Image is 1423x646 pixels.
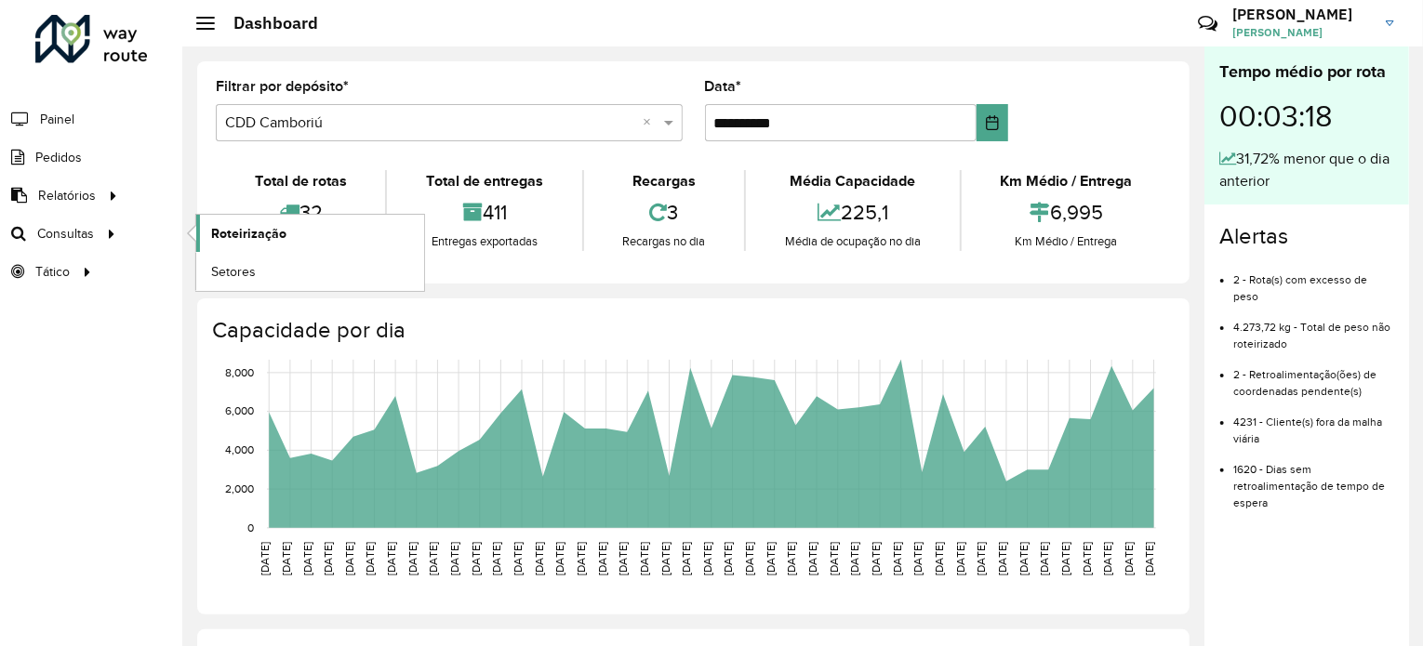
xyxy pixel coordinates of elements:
[427,542,439,575] text: [DATE]
[966,170,1166,192] div: Km Médio / Entrega
[259,542,271,575] text: [DATE]
[589,170,739,192] div: Recargas
[966,192,1166,232] div: 6,995
[1233,257,1394,305] li: 2 - Rota(s) com excesso de peso
[1017,542,1030,575] text: [DATE]
[765,542,777,575] text: [DATE]
[220,170,380,192] div: Total de rotas
[1233,447,1394,511] li: 1620 - Dias sem retroalimentação de tempo de espera
[470,542,482,575] text: [DATE]
[1081,542,1093,575] text: [DATE]
[1219,85,1394,148] div: 00:03:18
[216,75,349,98] label: Filtrar por depósito
[1233,352,1394,400] li: 2 - Retroalimentação(ões) de coordenadas pendente(s)
[35,262,70,282] span: Tático
[933,542,945,575] text: [DATE]
[392,170,577,192] div: Total de entregas
[659,542,672,575] text: [DATE]
[723,542,735,575] text: [DATE]
[644,112,659,134] span: Clear all
[196,253,424,290] a: Setores
[280,542,292,575] text: [DATE]
[751,170,954,192] div: Média Capacidade
[786,542,798,575] text: [DATE]
[806,542,818,575] text: [DATE]
[196,215,424,252] a: Roteirização
[1219,223,1394,250] h4: Alertas
[322,542,334,575] text: [DATE]
[828,542,840,575] text: [DATE]
[392,192,577,232] div: 411
[533,542,545,575] text: [DATE]
[225,366,254,378] text: 8,000
[996,542,1008,575] text: [DATE]
[976,542,988,575] text: [DATE]
[211,262,256,282] span: Setores
[705,75,742,98] label: Data
[215,13,318,33] h2: Dashboard
[553,542,565,575] text: [DATE]
[1219,148,1394,192] div: 31,72% menor que o dia anterior
[225,405,254,417] text: 6,000
[966,232,1166,251] div: Km Médio / Entrega
[589,232,739,251] div: Recargas no dia
[870,542,882,575] text: [DATE]
[1123,542,1135,575] text: [DATE]
[1232,24,1372,41] span: [PERSON_NAME]
[954,542,966,575] text: [DATE]
[225,444,254,456] text: 4,000
[891,542,903,575] text: [DATE]
[392,232,577,251] div: Entregas exportadas
[1059,542,1071,575] text: [DATE]
[849,542,861,575] text: [DATE]
[448,542,460,575] text: [DATE]
[596,542,608,575] text: [DATE]
[912,542,924,575] text: [DATE]
[385,542,397,575] text: [DATE]
[406,542,419,575] text: [DATE]
[701,542,713,575] text: [DATE]
[343,542,355,575] text: [DATE]
[247,521,254,534] text: 0
[1101,542,1113,575] text: [DATE]
[212,317,1171,344] h4: Capacidade por dia
[301,542,313,575] text: [DATE]
[751,232,954,251] div: Média de ocupação no dia
[1219,59,1394,85] div: Tempo médio por rota
[1188,4,1228,44] a: Contato Rápido
[211,224,286,244] span: Roteirização
[1144,542,1156,575] text: [DATE]
[35,148,82,167] span: Pedidos
[1233,400,1394,447] li: 4231 - Cliente(s) fora da malha viária
[575,542,587,575] text: [DATE]
[40,110,74,129] span: Painel
[617,542,629,575] text: [DATE]
[638,542,650,575] text: [DATE]
[37,224,94,244] span: Consultas
[751,192,954,232] div: 225,1
[38,186,96,205] span: Relatórios
[589,192,739,232] div: 3
[680,542,692,575] text: [DATE]
[490,542,502,575] text: [DATE]
[225,482,254,494] text: 2,000
[743,542,755,575] text: [DATE]
[977,104,1008,141] button: Choose Date
[1038,542,1050,575] text: [DATE]
[220,192,380,232] div: 32
[512,542,524,575] text: [DATE]
[1232,6,1372,23] h3: [PERSON_NAME]
[365,542,377,575] text: [DATE]
[1233,305,1394,352] li: 4.273,72 kg - Total de peso não roteirizado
